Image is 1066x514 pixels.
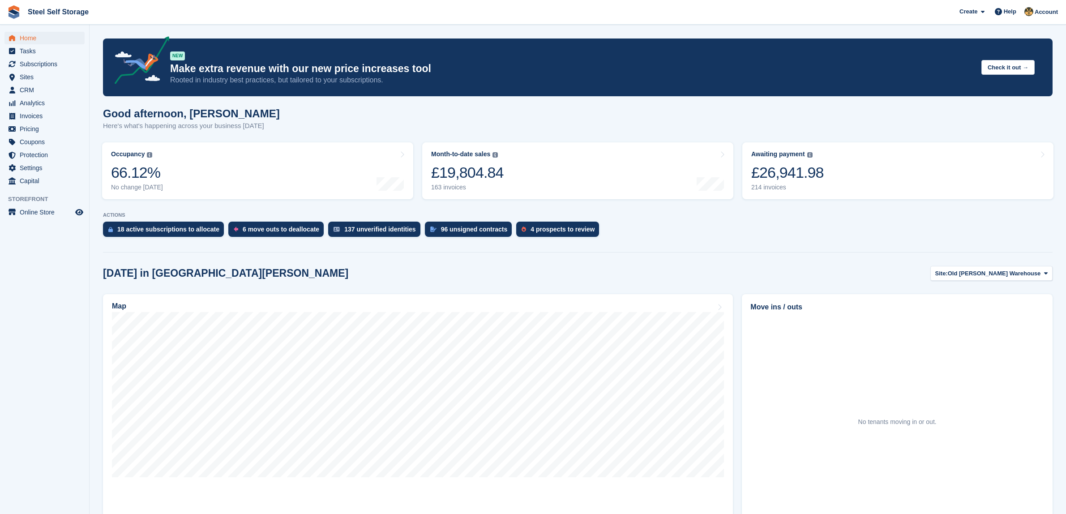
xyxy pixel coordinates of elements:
[431,184,504,191] div: 163 invoices
[1035,8,1058,17] span: Account
[20,32,73,44] span: Home
[516,222,604,241] a: 4 prospects to review
[930,266,1053,281] button: Site: Old [PERSON_NAME] Warehouse
[20,110,73,122] span: Invoices
[111,150,145,158] div: Occupancy
[4,71,85,83] a: menu
[102,142,413,199] a: Occupancy 66.12% No change [DATE]
[20,71,73,83] span: Sites
[334,227,340,232] img: verify_identity-adf6edd0f0f0b5bbfe63781bf79b02c33cf7c696d77639b501bdc392416b5a36.svg
[948,269,1041,278] span: Old [PERSON_NAME] Warehouse
[243,226,319,233] div: 6 move outs to deallocate
[20,162,73,174] span: Settings
[4,45,85,57] a: menu
[492,152,498,158] img: icon-info-grey-7440780725fd019a000dd9b08b2336e03edf1995a4989e88bcd33f0948082b44.svg
[117,226,219,233] div: 18 active subscriptions to allocate
[430,227,437,232] img: contract_signature_icon-13c848040528278c33f63329250d36e43548de30e8caae1d1a13099fd9432cc5.svg
[344,226,416,233] div: 137 unverified identities
[170,62,974,75] p: Make extra revenue with our new price increases tool
[170,75,974,85] p: Rooted in industry best practices, but tailored to your subscriptions.
[107,36,170,87] img: price-adjustments-announcement-icon-8257ccfd72463d97f412b2fc003d46551f7dbcb40ab6d574587a9cd5c0d94...
[4,58,85,70] a: menu
[742,142,1053,199] a: Awaiting payment £26,941.98 214 invoices
[751,150,805,158] div: Awaiting payment
[103,121,280,131] p: Here's what's happening across your business [DATE]
[959,7,977,16] span: Create
[4,175,85,187] a: menu
[20,175,73,187] span: Capital
[4,162,85,174] a: menu
[4,136,85,148] a: menu
[20,206,73,218] span: Online Store
[112,302,126,310] h2: Map
[522,227,526,232] img: prospect-51fa495bee0391a8d652442698ab0144808aea92771e9ea1ae160a38d050c398.svg
[751,184,824,191] div: 214 invoices
[20,136,73,148] span: Coupons
[531,226,595,233] div: 4 prospects to review
[328,222,425,241] a: 137 unverified identities
[108,227,113,232] img: active_subscription_to_allocate_icon-d502201f5373d7db506a760aba3b589e785aa758c864c3986d89f69b8ff3...
[4,110,85,122] a: menu
[981,60,1035,75] button: Check it out →
[750,302,1044,313] h2: Move ins / outs
[935,269,948,278] span: Site:
[74,207,85,218] a: Preview store
[234,227,238,232] img: move_outs_to_deallocate_icon-f764333ba52eb49d3ac5e1228854f67142a1ed5810a6f6cc68b1a99e826820c5.svg
[4,149,85,161] a: menu
[20,123,73,135] span: Pricing
[858,417,937,427] div: No tenants moving in or out.
[1024,7,1033,16] img: James Steel
[4,97,85,109] a: menu
[1004,7,1016,16] span: Help
[4,206,85,218] a: menu
[431,150,490,158] div: Month-to-date sales
[111,184,163,191] div: No change [DATE]
[4,84,85,96] a: menu
[111,163,163,182] div: 66.12%
[431,163,504,182] div: £19,804.84
[807,152,813,158] img: icon-info-grey-7440780725fd019a000dd9b08b2336e03edf1995a4989e88bcd33f0948082b44.svg
[425,222,517,241] a: 96 unsigned contracts
[20,58,73,70] span: Subscriptions
[7,5,21,19] img: stora-icon-8386f47178a22dfd0bd8f6a31ec36ba5ce8667c1dd55bd0f319d3a0aa187defe.svg
[422,142,733,199] a: Month-to-date sales £19,804.84 163 invoices
[8,195,89,204] span: Storefront
[20,149,73,161] span: Protection
[103,267,348,279] h2: [DATE] in [GEOGRAPHIC_DATA][PERSON_NAME]
[147,152,152,158] img: icon-info-grey-7440780725fd019a000dd9b08b2336e03edf1995a4989e88bcd33f0948082b44.svg
[751,163,824,182] div: £26,941.98
[103,212,1053,218] p: ACTIONS
[103,222,228,241] a: 18 active subscriptions to allocate
[20,45,73,57] span: Tasks
[20,84,73,96] span: CRM
[170,51,185,60] div: NEW
[103,107,280,120] h1: Good afternoon, [PERSON_NAME]
[4,32,85,44] a: menu
[228,222,328,241] a: 6 move outs to deallocate
[20,97,73,109] span: Analytics
[441,226,508,233] div: 96 unsigned contracts
[4,123,85,135] a: menu
[24,4,92,19] a: Steel Self Storage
